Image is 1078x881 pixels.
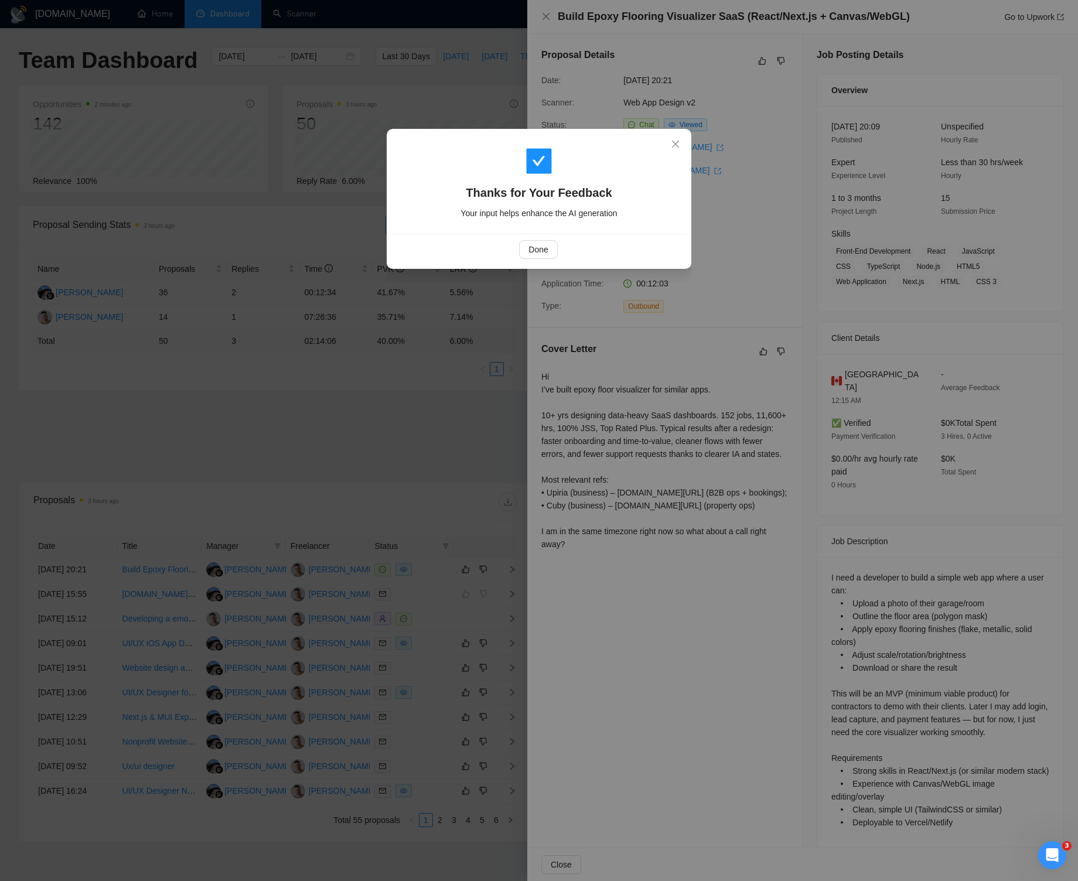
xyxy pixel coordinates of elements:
span: close [671,139,680,149]
h4: Thanks for Your Feedback [405,185,673,201]
span: Your input helps enhance the AI generation [460,209,617,218]
button: Done [519,240,557,259]
button: Close [660,129,691,161]
span: 3 [1062,841,1072,851]
iframe: Intercom live chat [1038,841,1066,869]
span: check-square [525,147,553,175]
span: Done [528,243,548,256]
